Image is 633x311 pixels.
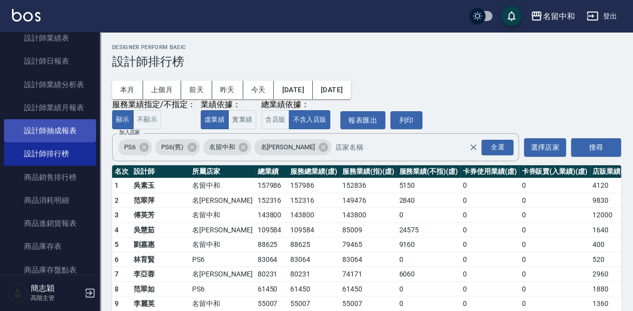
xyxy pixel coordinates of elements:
[288,281,340,296] td: 61450
[571,138,621,157] button: 搜尋
[519,267,589,282] td: 0
[255,165,288,178] th: 總業績
[243,81,274,99] button: 今天
[4,189,96,212] a: 商品消耗明細
[396,178,460,193] td: 5150
[4,235,96,258] a: 商品庫存表
[4,119,96,142] a: 設計師抽成報表
[479,138,515,157] button: Open
[340,178,397,193] td: 152836
[288,178,340,193] td: 157986
[118,139,152,155] div: PS6
[288,237,340,252] td: 88625
[396,165,460,178] th: 服務業績(不指)(虛)
[340,193,397,208] td: 149476
[190,165,255,178] th: 所屬店家
[201,100,256,110] div: 業績依據：
[460,222,519,237] td: 0
[4,142,96,165] a: 設計師排行榜
[118,142,142,152] span: PS6
[115,226,119,234] span: 4
[519,165,589,178] th: 卡券販賣(入業績)(虛)
[31,293,82,302] p: 高階主管
[519,281,589,296] td: 0
[519,208,589,223] td: 0
[261,110,289,130] button: 含店販
[340,165,397,178] th: 服務業績(指)(虛)
[396,252,460,267] td: 0
[340,222,397,237] td: 85009
[396,237,460,252] td: 9160
[112,81,143,99] button: 本月
[396,222,460,237] td: 24575
[131,178,190,193] td: 吳素玉
[115,255,119,263] span: 6
[112,100,196,110] div: 服務業績指定/不指定：
[396,267,460,282] td: 6060
[340,267,397,282] td: 74171
[190,193,255,208] td: 名[PERSON_NAME]
[112,165,131,178] th: 名次
[115,240,119,248] span: 5
[4,27,96,50] a: 設計師業績表
[155,139,200,155] div: PS6(舊)
[115,181,119,189] span: 1
[340,281,397,296] td: 61450
[255,237,288,252] td: 88625
[190,178,255,193] td: 名留中和
[288,222,340,237] td: 109584
[466,140,480,154] button: Clear
[212,81,243,99] button: 昨天
[115,196,119,204] span: 2
[131,237,190,252] td: 劉嘉惠
[481,140,513,155] div: 全選
[8,283,28,303] img: Person
[115,211,119,219] span: 3
[396,281,460,296] td: 0
[288,208,340,223] td: 143800
[396,208,460,223] td: 0
[340,208,397,223] td: 143800
[255,193,288,208] td: 152316
[112,110,134,130] button: 顯示
[131,252,190,267] td: 林育賢
[333,139,487,156] input: 店家名稱
[119,129,140,136] label: 加入店家
[190,222,255,237] td: 名[PERSON_NAME]
[255,178,288,193] td: 157986
[313,81,351,99] button: [DATE]
[190,267,255,282] td: 名[PERSON_NAME]
[340,111,385,130] a: 報表匯出
[203,139,252,155] div: 名留中和
[255,267,288,282] td: 80231
[4,258,96,281] a: 商品庫存盤點表
[460,178,519,193] td: 0
[12,9,41,22] img: Logo
[460,193,519,208] td: 0
[254,139,331,155] div: 名[PERSON_NAME]
[31,283,82,293] h5: 簡志穎
[340,252,397,267] td: 83064
[542,10,574,23] div: 名留中和
[131,193,190,208] td: 范翠萍
[131,281,190,296] td: 范翠如
[460,165,519,178] th: 卡券使用業績(虛)
[261,100,335,110] div: 總業績依據：
[460,237,519,252] td: 0
[228,110,256,130] button: 實業績
[340,237,397,252] td: 79465
[203,142,241,152] span: 名留中和
[288,165,340,178] th: 服務總業績(虛)
[131,222,190,237] td: 吳慧茹
[460,281,519,296] td: 0
[112,55,621,69] h3: 設計師排行榜
[390,111,422,130] button: 列印
[255,252,288,267] td: 83064
[524,138,566,157] button: 選擇店家
[288,252,340,267] td: 83064
[582,7,621,26] button: 登出
[133,110,161,130] button: 不顯示
[4,166,96,189] a: 商品銷售排行榜
[155,142,190,152] span: PS6(舊)
[274,81,312,99] button: [DATE]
